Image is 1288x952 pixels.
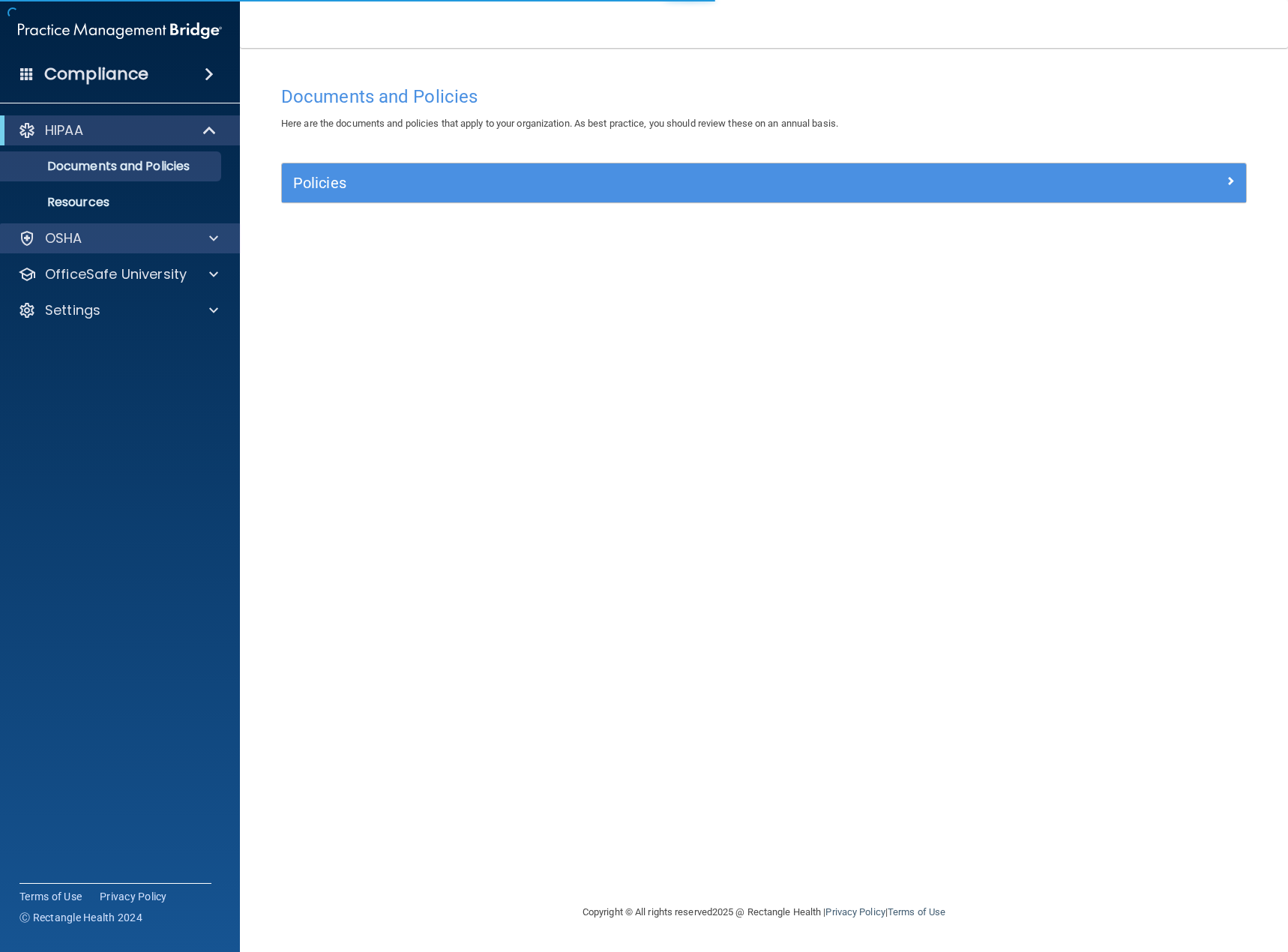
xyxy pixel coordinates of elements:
h4: Compliance [44,64,148,85]
a: Privacy Policy [825,906,885,918]
span: Ⓒ Rectangle Health 2024 [19,910,142,925]
a: Settings [18,301,218,319]
p: Resources [10,195,214,210]
img: PMB logo [18,16,222,46]
a: OfficeSafe University [18,265,218,283]
p: Documents and Policies [10,159,214,174]
span: Here are the documents and policies that apply to your organization. As best practice, you should... [281,118,838,129]
a: Privacy Policy [100,889,167,904]
p: OSHA [45,229,82,247]
p: Settings [45,301,100,319]
h4: Documents and Policies [281,87,1247,106]
div: Copyright © All rights reserved 2025 @ Rectangle Health | | [490,888,1038,936]
a: Policies [293,171,1235,195]
a: OSHA [18,229,218,247]
a: Terms of Use [19,889,82,904]
a: Terms of Use [888,906,945,918]
h5: Policies [293,175,994,191]
p: OfficeSafe University [45,265,187,283]
a: HIPAA [18,121,217,139]
p: HIPAA [45,121,83,139]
